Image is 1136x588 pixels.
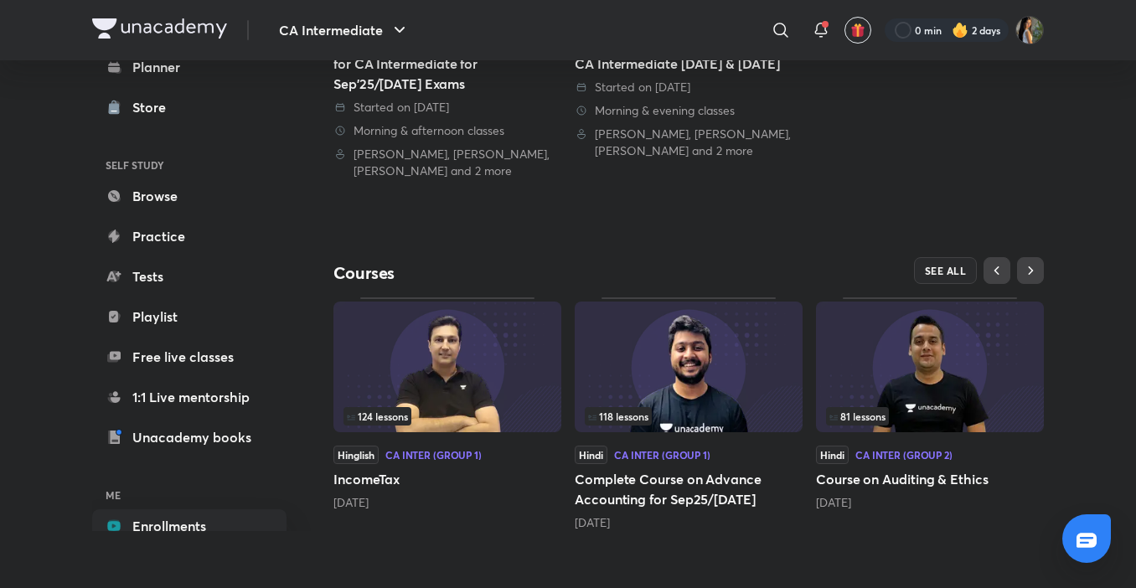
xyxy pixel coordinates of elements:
div: CA Inter (Group 1) [385,450,482,460]
div: Started on 12 Aug 2024 [333,99,561,116]
a: Practice [92,219,287,253]
div: left [826,407,1034,426]
a: Enrollments [92,509,287,543]
img: Company Logo [92,18,227,39]
a: Playlist [92,300,287,333]
button: CA Intermediate [269,13,420,47]
h5: IncomeTax [333,469,561,489]
div: Store [132,97,176,117]
div: 3 months ago [816,494,1044,511]
h4: Courses [333,262,689,284]
span: Hindi [575,446,607,464]
span: 118 lessons [588,411,648,421]
div: 2 months ago [575,514,803,531]
a: Planner [92,50,287,84]
div: infocontainer [826,407,1034,426]
span: Hinglish [333,446,379,464]
div: Started on 12 Nov 2024 [575,79,803,95]
a: Tests [92,260,287,293]
img: Thumbnail [575,302,803,432]
div: infocontainer [343,407,551,426]
a: Browse [92,179,287,213]
div: infosection [826,407,1034,426]
div: CA Inter (Group 2) [855,450,953,460]
h6: ME [92,481,287,509]
div: left [585,407,793,426]
img: Thumbnail [816,302,1044,432]
img: Thumbnail [333,302,561,432]
a: Free live classes [92,340,287,374]
div: Course on Auditing & Ethics [816,297,1044,510]
div: left [343,407,551,426]
button: avatar [844,17,871,44]
div: Complete Course on Advance Accounting for Sep25/Jan 26 [575,297,803,530]
span: 81 lessons [829,411,886,421]
div: CA Inter (Group 1) [614,450,710,460]
div: [PERSON_NAME] 2.0 Regular Batch for CA Intermediate for Sep'25/[DATE] Exams [333,34,561,94]
a: Unacademy books [92,420,287,454]
span: 124 lessons [347,411,408,421]
div: Morning & afternoon classes [333,122,561,139]
div: infosection [585,407,793,426]
a: 1:1 Live mentorship [92,380,287,414]
div: infocontainer [585,407,793,426]
h5: Course on Auditing & Ethics [816,469,1044,489]
a: Store [92,90,287,124]
div: Rahul Panchal, Nakul Katheria, Akhilesh Daga and 2 more [575,126,803,159]
div: 1 month ago [333,494,561,511]
img: avatar [850,23,865,38]
span: SEE ALL [925,265,967,276]
img: Bhumika [1015,16,1044,44]
div: Rahul Panchal, Nakul Katheria, Akhilesh Daga and 2 more [333,146,561,179]
div: IncomeTax [333,297,561,510]
div: infosection [343,407,551,426]
div: Morning & evening classes [575,102,803,119]
a: Company Logo [92,18,227,43]
button: SEE ALL [914,257,978,284]
img: streak [952,22,968,39]
h6: SELF STUDY [92,151,287,179]
h5: Complete Course on Advance Accounting for Sep25/[DATE] [575,469,803,509]
span: Hindi [816,446,849,464]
